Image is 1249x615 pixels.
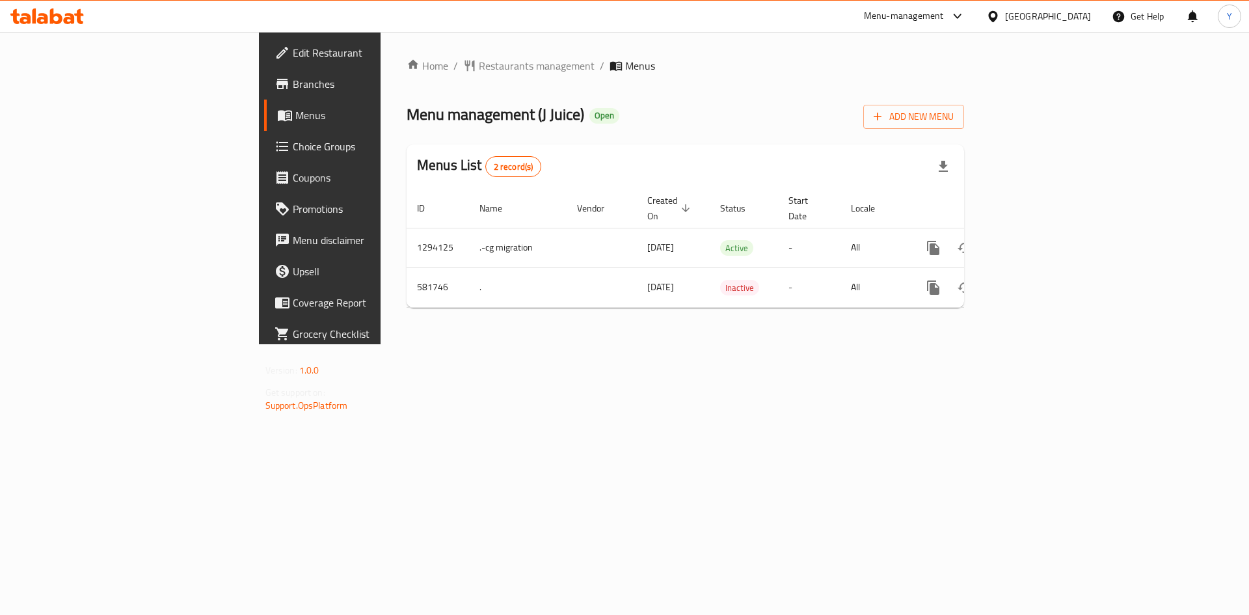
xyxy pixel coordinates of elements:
[264,256,468,287] a: Upsell
[264,162,468,193] a: Coupons
[469,267,567,307] td: .
[293,232,457,248] span: Menu disclaimer
[293,45,457,61] span: Edit Restaurant
[407,58,964,74] nav: breadcrumb
[293,170,457,185] span: Coupons
[778,228,840,267] td: -
[840,267,907,307] td: All
[874,109,954,125] span: Add New Menu
[864,8,944,24] div: Menu-management
[949,232,980,264] button: Change Status
[720,241,753,256] span: Active
[264,68,468,100] a: Branches
[851,200,892,216] span: Locale
[840,228,907,267] td: All
[589,110,619,121] span: Open
[469,228,567,267] td: .-cg migration
[788,193,825,224] span: Start Date
[264,37,468,68] a: Edit Restaurant
[720,240,753,256] div: Active
[264,131,468,162] a: Choice Groups
[720,280,759,295] span: Inactive
[463,58,595,74] a: Restaurants management
[720,200,762,216] span: Status
[479,58,595,74] span: Restaurants management
[264,193,468,225] a: Promotions
[918,272,949,303] button: more
[647,279,674,295] span: [DATE]
[907,189,1053,228] th: Actions
[264,318,468,349] a: Grocery Checklist
[647,193,694,224] span: Created On
[417,200,442,216] span: ID
[295,107,457,123] span: Menus
[486,161,541,173] span: 2 record(s)
[264,225,468,256] a: Menu disclaimer
[407,189,1053,308] table: enhanced table
[293,264,457,279] span: Upsell
[647,239,674,256] span: [DATE]
[600,58,604,74] li: /
[589,108,619,124] div: Open
[778,267,840,307] td: -
[265,384,325,401] span: Get support on:
[949,272,980,303] button: Change Status
[863,105,964,129] button: Add New Menu
[485,156,542,177] div: Total records count
[264,287,468,318] a: Coverage Report
[928,151,959,182] div: Export file
[577,200,621,216] span: Vendor
[265,397,348,414] a: Support.OpsPlatform
[299,362,319,379] span: 1.0.0
[265,362,297,379] span: Version:
[407,100,584,129] span: Menu management ( J Juice )
[1005,9,1091,23] div: [GEOGRAPHIC_DATA]
[293,295,457,310] span: Coverage Report
[293,201,457,217] span: Promotions
[293,326,457,342] span: Grocery Checklist
[417,156,541,177] h2: Menus List
[625,58,655,74] span: Menus
[264,100,468,131] a: Menus
[918,232,949,264] button: more
[479,200,519,216] span: Name
[1227,9,1232,23] span: Y
[293,139,457,154] span: Choice Groups
[293,76,457,92] span: Branches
